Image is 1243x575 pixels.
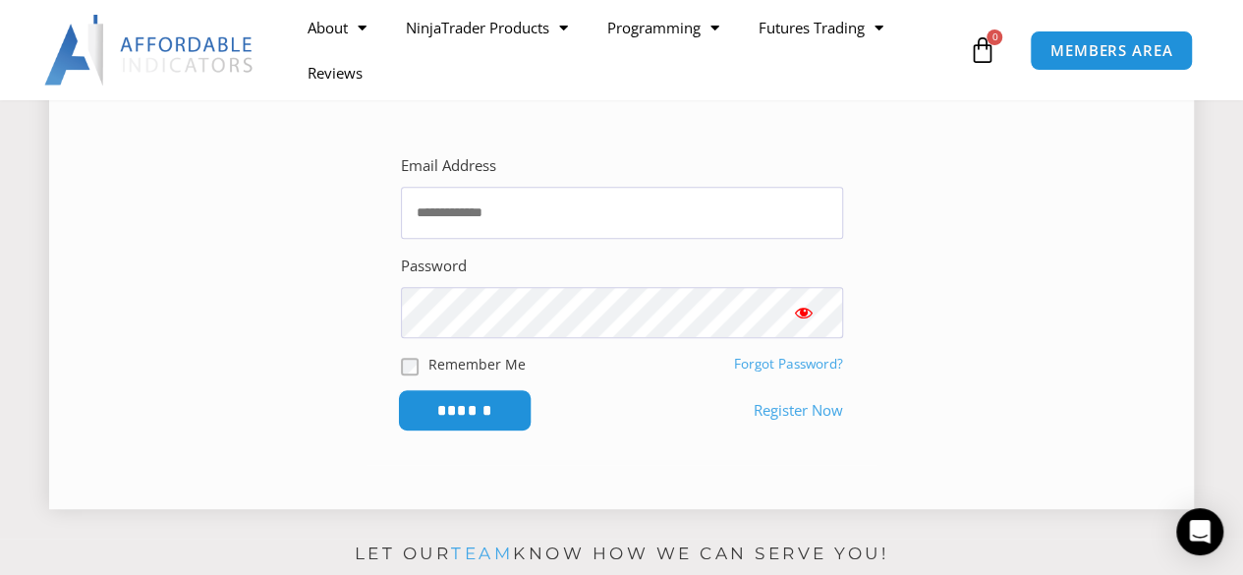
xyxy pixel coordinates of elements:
button: Show password [764,287,843,338]
img: LogoAI | Affordable Indicators – NinjaTrader [44,15,255,86]
a: Reviews [288,50,382,95]
div: Open Intercom Messenger [1176,508,1223,555]
a: Register Now [754,397,843,425]
a: Programming [588,5,739,50]
a: About [288,5,386,50]
label: Password [401,253,467,280]
nav: Menu [288,5,964,95]
a: Forgot Password? [734,355,843,373]
span: 0 [987,29,1002,45]
a: NinjaTrader Products [386,5,588,50]
span: MEMBERS AREA [1050,43,1173,58]
a: MEMBERS AREA [1030,30,1194,71]
a: 0 [938,22,1025,79]
label: Remember Me [428,354,526,374]
label: Email Address [401,152,496,180]
a: Futures Trading [739,5,903,50]
a: team [451,544,513,563]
